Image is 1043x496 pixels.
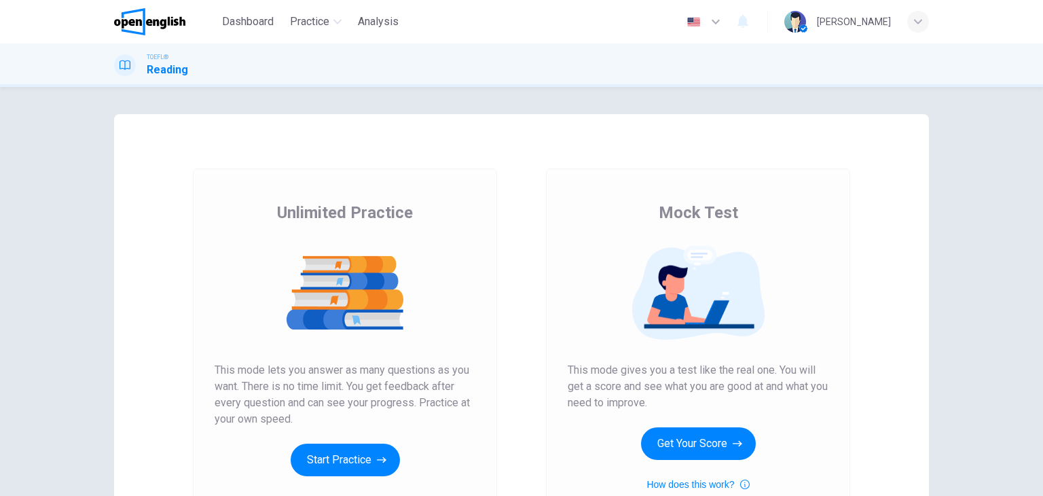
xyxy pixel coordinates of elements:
[641,427,756,460] button: Get Your Score
[147,62,188,78] h1: Reading
[568,362,828,411] span: This mode gives you a test like the real one. You will get a score and see what you are good at a...
[277,202,413,224] span: Unlimited Practice
[784,11,806,33] img: Profile picture
[114,8,217,35] a: OpenEnglish logo
[352,10,404,34] button: Analysis
[659,202,738,224] span: Mock Test
[114,8,185,35] img: OpenEnglish logo
[222,14,274,30] span: Dashboard
[685,17,702,27] img: en
[285,10,347,34] button: Practice
[215,362,475,427] span: This mode lets you answer as many questions as you want. There is no time limit. You get feedback...
[358,14,399,30] span: Analysis
[817,14,891,30] div: [PERSON_NAME]
[291,444,400,476] button: Start Practice
[217,10,279,34] button: Dashboard
[290,14,329,30] span: Practice
[646,476,749,493] button: How does this work?
[147,52,168,62] span: TOEFL®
